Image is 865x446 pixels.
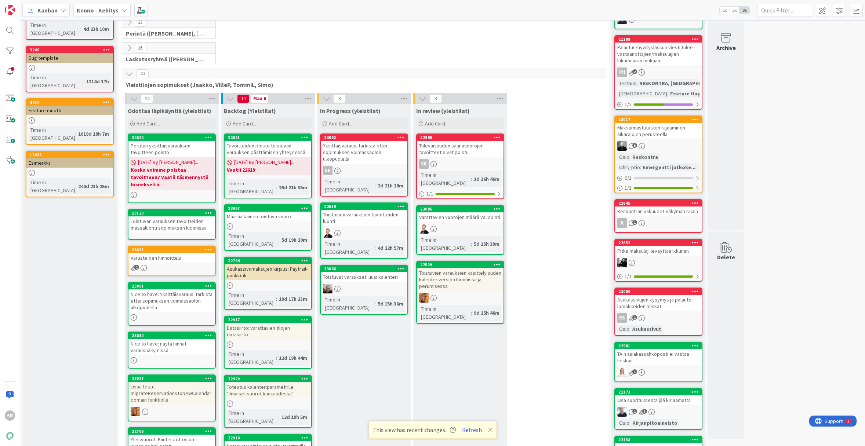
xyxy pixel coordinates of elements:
[128,332,216,369] a: 23080Nice to have: näytä hinnat varausnäkymissä
[321,266,407,272] div: 23066
[617,368,627,377] img: SL
[625,174,632,182] span: 0 / 1
[615,67,702,77] div: PH
[615,200,702,216] div: 22845Reskontran vakuudet-näkymän rajain
[26,106,113,115] div: Feature muotti
[416,107,470,114] span: In review (yleistilat)
[716,43,736,52] div: Archive
[417,134,504,141] div: 22998
[320,265,408,315] a: 23066Toistuvat varaukset: uusi kalenteriJHTime in [GEOGRAPHIC_DATA]:5d 15h 36m
[632,409,637,414] span: 1
[224,257,312,310] a: 22764Asukassivumaksujen kirjaus: Paytrail-pankkitiliTime in [GEOGRAPHIC_DATA]:19d 17h 23m
[38,3,40,9] div: 1
[225,317,311,323] div: 22917
[471,240,472,248] span: :
[225,257,311,264] div: 22764
[128,246,216,276] a: 23095Varusteiden hinnoittelu
[132,135,215,140] div: 22620
[228,206,311,211] div: 23067
[77,7,119,14] b: Kenno - Kehitys
[131,407,140,416] img: TL
[128,246,215,263] div: 23095Varusteiden hinnoittelu
[227,166,309,173] b: Vaatii 22619
[642,409,647,414] span: 3
[5,5,15,15] img: Visit kanbanzone.com
[128,375,215,405] div: 23027Lisää testit migrateReservationsToNewCalendar domain funktiolle
[471,175,472,183] span: :
[720,7,730,14] span: 1x
[323,240,375,256] div: Time in [GEOGRAPHIC_DATA]
[321,166,407,175] div: SR
[617,258,627,267] img: KM
[615,100,702,109] div: 1/2
[615,343,702,365] div: 22981TA:n asiakassähköposti ei vastaa leiskaa
[15,1,33,10] span: Support
[419,293,429,303] img: TL
[417,212,504,222] div: Varattavien vuorojen määrä validointi
[615,123,702,139] div: Maksumuistutusten rajaaminen aikarajojen perusteella
[323,166,332,175] div: SR
[128,428,215,435] div: 22766
[128,332,215,355] div: 23080Nice to have: näytä hinnat varausnäkymissä
[323,178,375,194] div: Time in [GEOGRAPHIC_DATA]
[128,134,216,203] a: 22620Perutun yksittäisvarauksen tavoitteen poisto[DATE] By [PERSON_NAME]...Koska voimme poistaa t...
[615,200,702,206] div: 22845
[76,182,111,190] div: 240d 23h 25m
[277,295,309,303] div: 19d 17h 23m
[225,134,311,141] div: 22621
[375,300,376,308] span: :
[618,343,702,348] div: 22981
[618,437,702,442] div: 22134
[614,199,702,233] a: 22845Reskontran vakuudet-näkymän rajainJL
[615,349,702,365] div: TA:n asiakassähköposti ei vastaa leiskaa
[277,354,309,362] div: 12d 19h 44m
[225,317,311,339] div: 22917Datasiirto: varattavien tilojen datasiirto
[224,134,312,198] a: 22621Tavoitteiden poisto toistuvan varauksen päättämisen yhteydessä[DATE] By [PERSON_NAME]...Vaat...
[279,236,280,244] span: :
[132,247,215,252] div: 23095
[26,151,113,168] div: 18466Esimerkki
[225,264,311,280] div: Asukassivumaksujen kirjaus: Paytrail-pankkitili
[83,77,84,85] span: :
[321,134,407,164] div: 23092Yksittäisvaraus: tarkista ettei sopimuksen voimassaolon ulkopuolella
[26,151,113,158] div: 18466
[472,240,501,248] div: 5d 15h 39m
[225,205,311,221] div: 23067Määräaikainen toistuva vuoro
[668,89,702,98] div: Feature flag
[225,382,311,398] div: Toteutus kalenteriparametrille "ilmaiset vuorot kuukaudessa"
[141,94,153,103] span: 24
[426,190,433,198] span: 1 / 1
[321,272,407,282] div: Toistuvat varaukset: uusi kalenteri
[614,239,702,282] a: 22652Pitkä maksulaji leväyttää ikkunanKM1/1
[132,284,215,289] div: 23091
[128,283,215,312] div: 23091Nice to have: Yksittäisvaraus: tarkista ettei sopimuksen voimassaolon ulkopuolella
[26,151,114,197] a: 18466EsimerkkiTime in [GEOGRAPHIC_DATA]:240d 23h 25m
[128,407,215,416] div: TL
[629,153,630,161] span: :
[253,97,266,100] div: Max 6
[233,120,256,127] span: Add Card...
[126,30,206,37] span: Perintä (Jaakko, PetriH, MikkoV, Pasi)
[615,407,702,417] div: JJ
[417,134,504,157] div: 22998Tulevaisuuden saunavuorojen tavoitteet eivät poistu
[614,116,702,193] a: 23017Maksumuistutusten rajaaminen aikarajojen perusteellaMVOsio:ReskontraOhry-prio:Emergentti jat...
[126,55,206,63] span: Laskutusryhmä (Antti, Keijo)
[137,120,160,127] span: Add Card...
[225,134,311,157] div: 22621Tavoitteiden poisto toistuvan varauksen päättämisen yhteydessä
[128,216,215,233] div: Toistuvan varauksen tavoitteiden massaluonti sopimuksen luonnissa
[419,224,429,234] img: VP
[632,220,637,225] span: 1
[128,141,215,157] div: Perutun yksittäisvarauksen tavoitteen poisto
[225,435,311,441] div: 22910
[280,413,309,421] div: 12d 19h 5m
[324,204,407,209] div: 22619
[128,246,215,253] div: 23095
[617,153,629,161] div: Osio
[128,253,215,263] div: Varusteiden hinnoittelu
[730,7,739,14] span: 2x
[30,100,113,105] div: 4650
[276,183,277,191] span: :
[618,390,702,395] div: 22173
[615,116,702,139] div: 23017Maksumuistutusten rajaaminen aikarajojen perusteella
[225,376,311,398] div: 22920Toteutus kalenteriparametrille "ilmaiset vuorot kuukaudessa"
